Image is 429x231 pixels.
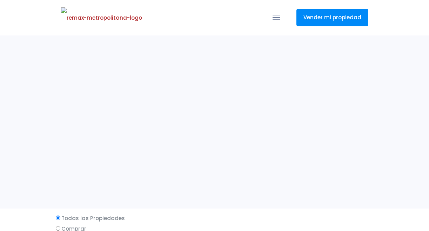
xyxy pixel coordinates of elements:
input: Todas las Propiedades [56,216,60,220]
input: Comprar [56,226,60,231]
label: Todas las Propiedades [54,214,375,223]
a: mobile menu [270,12,282,24]
img: remax-metropolitana-logo [61,7,142,28]
a: Vender mi propiedad [296,9,368,26]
